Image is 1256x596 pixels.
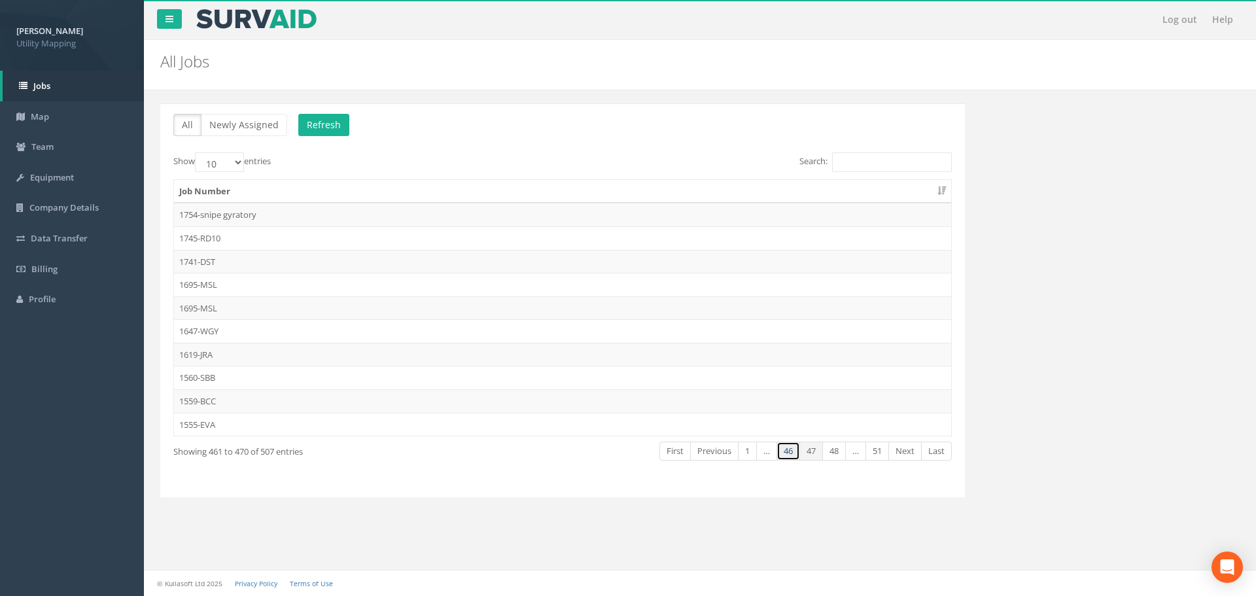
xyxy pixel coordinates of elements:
button: Newly Assigned [201,114,287,136]
span: Team [31,141,54,152]
td: 1695-MSL [174,296,951,320]
td: 1695-MSL [174,273,951,296]
td: 1745-RD10 [174,226,951,250]
a: … [845,442,866,461]
td: 1555-EVA [174,413,951,436]
span: Utility Mapping [16,37,128,50]
a: 1 [738,442,757,461]
a: 47 [799,442,823,461]
small: © Kullasoft Ltd 2025 [157,579,222,588]
a: Next [888,442,922,461]
td: 1619-JRA [174,343,951,366]
th: Job Number: activate to sort column ascending [174,180,951,203]
span: Profile [29,293,56,305]
div: Open Intercom Messenger [1212,552,1243,583]
label: Show entries [173,152,271,172]
a: 51 [865,442,889,461]
td: 1560-SBB [174,366,951,389]
span: Data Transfer [31,232,88,244]
a: Last [921,442,952,461]
input: Search: [832,152,952,172]
td: 1741-DST [174,250,951,273]
label: Search: [799,152,952,172]
select: Showentries [195,152,244,172]
a: Terms of Use [290,579,333,588]
span: Company Details [29,202,99,213]
span: Equipment [30,171,74,183]
a: Previous [690,442,739,461]
a: First [659,442,691,461]
a: … [756,442,777,461]
div: Showing 461 to 470 of 507 entries [173,440,486,458]
h2: All Jobs [160,53,1056,70]
button: Refresh [298,114,349,136]
span: Billing [31,263,58,275]
a: 46 [776,442,800,461]
a: 48 [822,442,846,461]
span: Map [31,111,49,122]
span: Jobs [33,80,50,92]
td: 1647-WGY [174,319,951,343]
strong: [PERSON_NAME] [16,25,83,37]
a: Privacy Policy [235,579,277,588]
a: [PERSON_NAME] Utility Mapping [16,22,128,49]
td: 1754-snipe gyratory [174,203,951,226]
button: All [173,114,201,136]
td: 1559-BCC [174,389,951,413]
a: Jobs [3,71,144,101]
